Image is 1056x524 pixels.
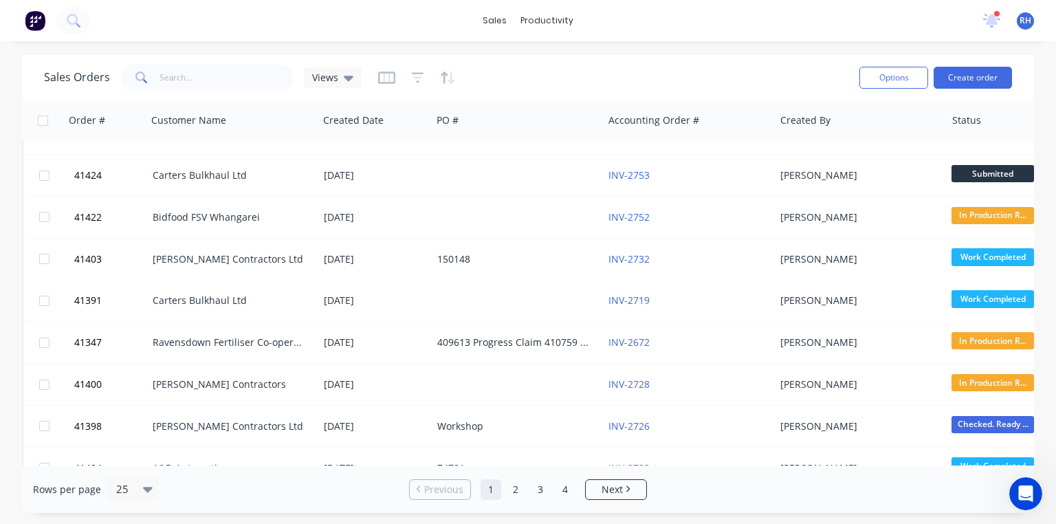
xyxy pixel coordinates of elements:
button: 41347 [70,322,153,363]
button: Create order [934,67,1012,89]
a: Page 1 is your current page [481,479,501,500]
div: Carters Bulkhaul Ltd [153,168,305,182]
span: In Production R... [951,207,1034,224]
div: A&D Automotive [153,461,305,475]
ul: Pagination [404,479,652,500]
div: sales [476,10,514,31]
button: 41422 [70,197,153,238]
div: Created By [780,113,830,127]
span: 41422 [74,210,102,224]
span: 41424 [74,168,102,182]
div: [PERSON_NAME] Contractors Ltd [153,419,305,433]
div: [PERSON_NAME] [780,419,933,433]
div: 409613 Progress Claim 410759 - Remainder of job [437,336,590,349]
a: Page 4 [555,479,575,500]
div: 74781 [437,461,590,475]
div: Accounting Order # [608,113,699,127]
a: INV-2728 [608,378,650,391]
button: Options [859,67,928,89]
div: Ravensdown Fertiliser Co-operative [153,336,305,349]
iframe: Intercom live chat [1009,477,1042,510]
button: 41424 [70,155,153,196]
div: Workshop [437,419,590,433]
div: Carters Bulkhaul Ltd [153,294,305,307]
a: Page 2 [505,479,526,500]
a: Page 3 [530,479,551,500]
div: Customer Name [151,113,226,127]
span: Rows per page [33,483,101,496]
span: 41404 [74,461,102,475]
button: 41391 [70,280,153,321]
a: INV-2672 [608,336,650,349]
div: [DATE] [324,378,426,391]
span: In Production R... [951,332,1034,349]
div: [PERSON_NAME] [780,378,933,391]
div: Bidfood FSV Whangarei [153,210,305,224]
a: INV-2719 [608,294,650,307]
span: Work Completed [951,290,1034,307]
div: PO # [437,113,459,127]
div: 150148 [437,252,590,266]
div: Order # [69,113,105,127]
div: [DATE] [324,336,426,349]
a: Next page [586,483,646,496]
span: 41403 [74,252,102,266]
div: productivity [514,10,580,31]
span: RH [1020,14,1031,27]
div: [DATE] [324,461,426,475]
div: [PERSON_NAME] [780,168,933,182]
a: Previous page [410,483,470,496]
a: INV-2726 [608,419,650,433]
div: [DATE] [324,210,426,224]
div: Created Date [323,113,384,127]
span: Checked. Ready ... [951,416,1034,433]
div: [DATE] [324,294,426,307]
div: [PERSON_NAME] [780,210,933,224]
a: INV-2732 [608,252,650,265]
div: [PERSON_NAME] [780,336,933,349]
span: 41398 [74,419,102,433]
a: INV-2733 [608,461,650,474]
div: [DATE] [324,419,426,433]
div: [PERSON_NAME] Contractors [153,378,305,391]
button: 41400 [70,364,153,405]
a: INV-2752 [608,210,650,223]
input: Search... [159,64,294,91]
div: [PERSON_NAME] [780,461,933,475]
button: 41403 [70,239,153,280]
span: In Production R... [951,374,1034,391]
button: 41404 [70,448,153,489]
div: [PERSON_NAME] [780,294,933,307]
span: Work Completed [951,457,1034,474]
span: Previous [424,483,463,496]
span: Submitted [951,165,1034,182]
div: Status [952,113,981,127]
div: [PERSON_NAME] [780,252,933,266]
span: 41347 [74,336,102,349]
img: Factory [25,10,45,31]
span: 41391 [74,294,102,307]
h1: Sales Orders [44,71,110,84]
span: Next [602,483,623,496]
a: INV-2753 [608,168,650,182]
div: [DATE] [324,168,426,182]
span: Work Completed [951,248,1034,265]
div: [DATE] [324,252,426,266]
div: [PERSON_NAME] Contractors Ltd [153,252,305,266]
span: Views [312,70,338,85]
span: 41400 [74,378,102,391]
button: 41398 [70,406,153,447]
